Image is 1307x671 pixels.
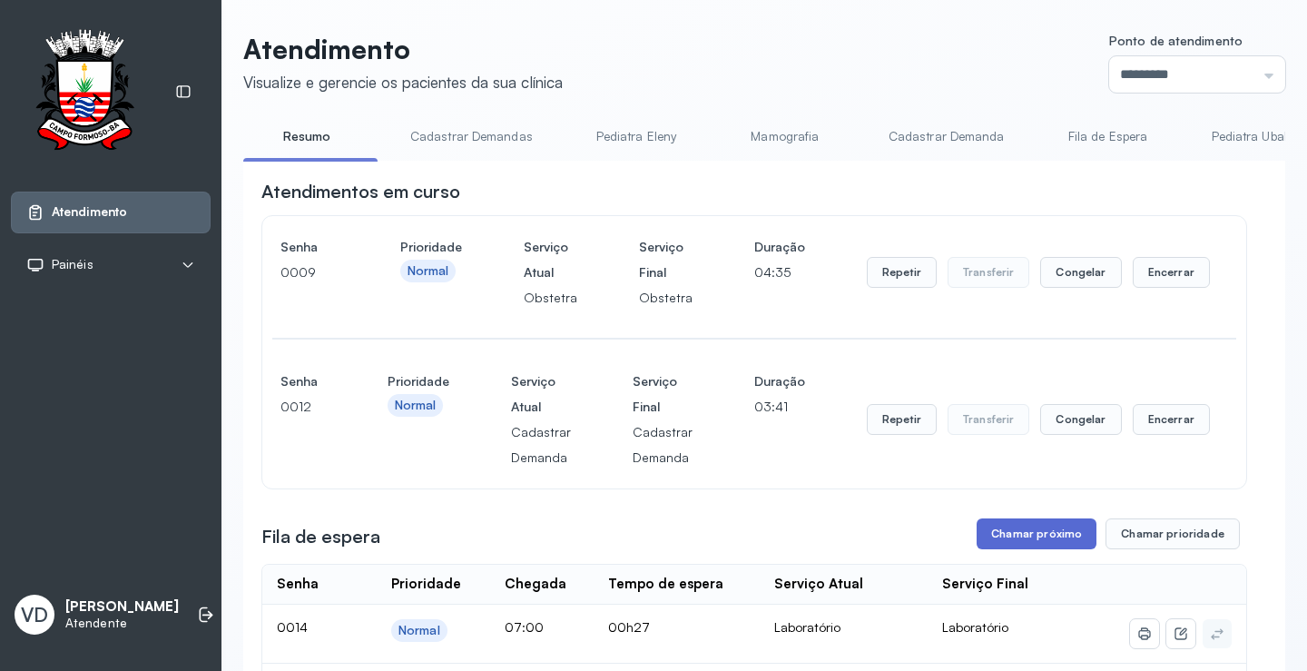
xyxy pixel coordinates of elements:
[948,257,1030,288] button: Transferir
[408,263,449,279] div: Normal
[633,419,693,470] p: Cadastrar Demanda
[277,619,308,635] span: 0014
[391,576,461,593] div: Prioridade
[505,619,544,635] span: 07:00
[1133,257,1210,288] button: Encerrar
[52,204,127,220] span: Atendimento
[1040,404,1121,435] button: Congelar
[942,619,1008,635] span: Laboratório
[1106,518,1240,549] button: Chamar prioridade
[942,576,1028,593] div: Serviço Final
[261,524,380,549] h3: Fila de espera
[1109,33,1243,48] span: Ponto de atendimento
[388,369,449,394] h4: Prioridade
[774,619,914,636] div: Laboratório
[867,404,937,435] button: Repetir
[573,122,700,152] a: Pediatra Eleny
[524,285,577,311] p: Obstetra
[243,33,563,65] p: Atendimento
[977,518,1096,549] button: Chamar próximo
[511,369,571,419] h4: Serviço Atual
[608,619,650,635] span: 00h27
[280,260,339,285] p: 0009
[52,257,93,272] span: Painéis
[633,369,693,419] h4: Serviço Final
[277,576,319,593] div: Senha
[243,122,370,152] a: Resumo
[505,576,566,593] div: Chegada
[774,576,863,593] div: Serviço Atual
[65,616,179,631] p: Atendente
[511,419,571,470] p: Cadastrar Demanda
[26,203,195,222] a: Atendimento
[395,398,437,413] div: Normal
[722,122,849,152] a: Mamografia
[1040,257,1121,288] button: Congelar
[1133,404,1210,435] button: Encerrar
[261,179,460,204] h3: Atendimentos em curso
[398,623,440,638] div: Normal
[608,576,723,593] div: Tempo de espera
[867,257,937,288] button: Repetir
[400,234,462,260] h4: Prioridade
[243,73,563,92] div: Visualize e gerencie os pacientes da sua clínica
[948,404,1030,435] button: Transferir
[1045,122,1172,152] a: Fila de Espera
[639,285,693,311] p: Obstetra
[639,234,693,285] h4: Serviço Final
[19,29,150,155] img: Logotipo do estabelecimento
[280,369,326,394] h4: Senha
[754,369,805,394] h4: Duração
[280,234,339,260] h4: Senha
[524,234,577,285] h4: Serviço Atual
[280,394,326,419] p: 0012
[870,122,1023,152] a: Cadastrar Demanda
[754,234,805,260] h4: Duração
[65,598,179,616] p: [PERSON_NAME]
[392,122,551,152] a: Cadastrar Demandas
[754,394,805,419] p: 03:41
[754,260,805,285] p: 04:35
